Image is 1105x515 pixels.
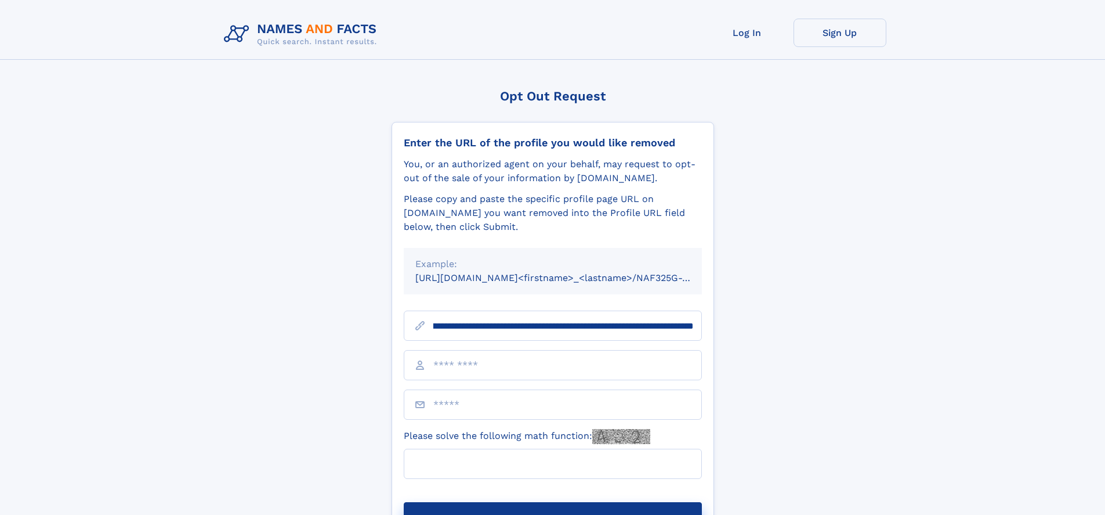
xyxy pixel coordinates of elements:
[219,19,386,50] img: Logo Names and Facts
[404,429,650,444] label: Please solve the following math function:
[415,257,690,271] div: Example:
[404,192,702,234] div: Please copy and paste the specific profile page URL on [DOMAIN_NAME] you want removed into the Pr...
[701,19,794,47] a: Log In
[392,89,714,103] div: Opt Out Request
[404,157,702,185] div: You, or an authorized agent on your behalf, may request to opt-out of the sale of your informatio...
[415,272,724,283] small: [URL][DOMAIN_NAME]<firstname>_<lastname>/NAF325G-xxxxxxxx
[404,136,702,149] div: Enter the URL of the profile you would like removed
[794,19,886,47] a: Sign Up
